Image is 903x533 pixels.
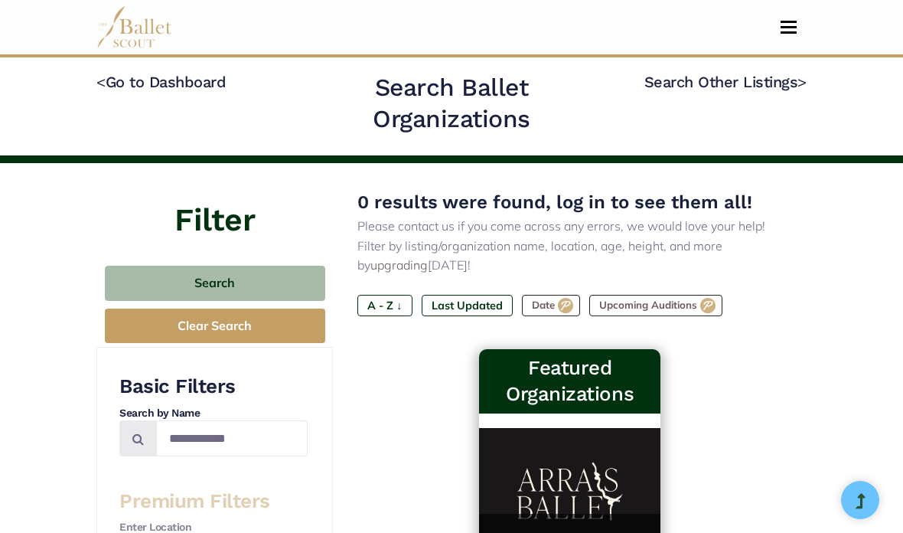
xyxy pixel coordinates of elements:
[357,191,752,213] span: 0 results were found, log in to see them all!
[589,295,722,316] label: Upcoming Auditions
[370,257,428,273] a: upgrading
[96,73,226,91] a: <Go to Dashboard
[771,20,807,34] button: Toggle navigation
[797,72,807,91] code: >
[491,355,648,407] h3: Featured Organizations
[96,72,106,91] code: <
[308,72,595,136] h2: Search Ballet Organizations
[156,420,308,456] input: Search by names...
[119,406,308,421] h4: Search by Name
[357,237,782,276] p: Filter by listing/organization name, location, age, height, and more by [DATE]!
[119,374,308,400] h3: Basic Filters
[105,266,325,302] button: Search
[522,295,580,316] label: Date
[96,163,333,243] h4: Filter
[357,217,782,237] p: Please contact us if you come across any errors, we would love your help!
[644,73,807,91] a: Search Other Listings>
[105,309,325,343] button: Clear Search
[119,489,308,515] h3: Premium Filters
[357,295,412,316] label: A - Z ↓
[422,295,513,316] label: Last Updated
